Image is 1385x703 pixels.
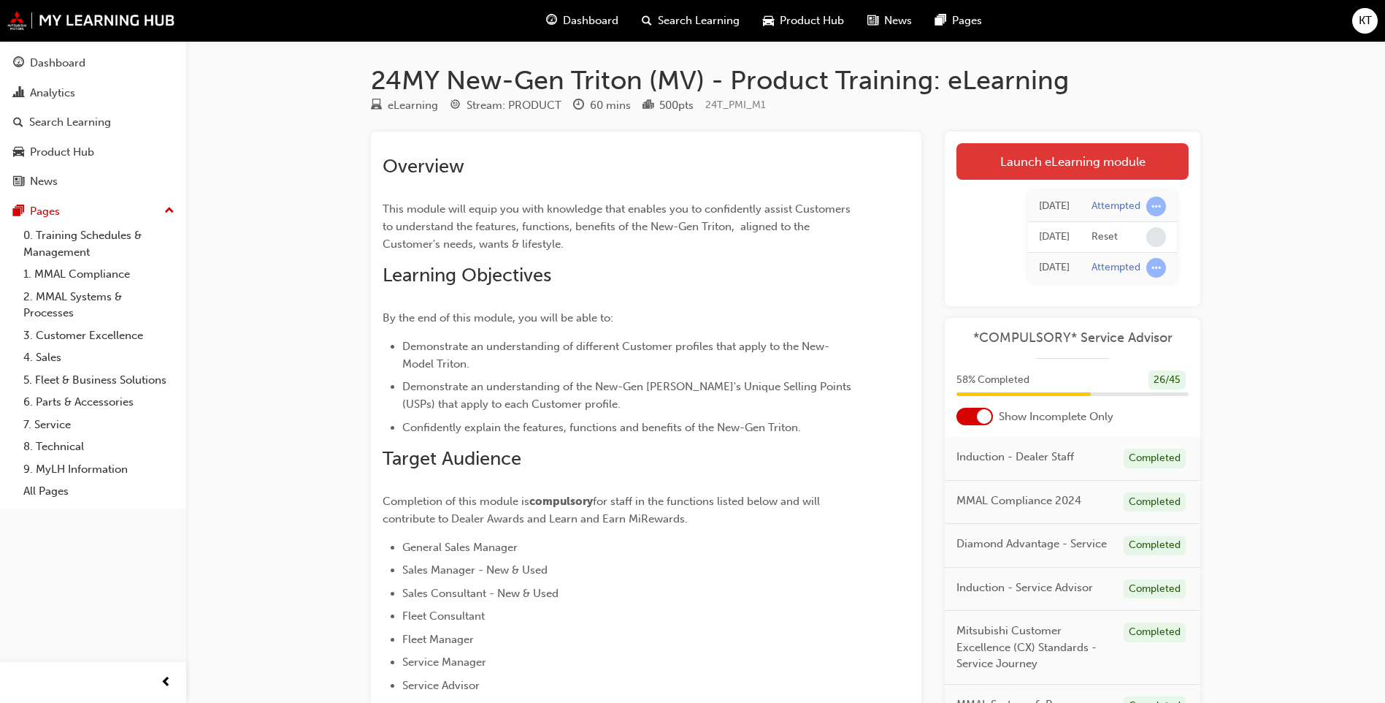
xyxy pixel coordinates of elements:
a: 8. Technical [18,436,180,458]
a: Dashboard [6,50,180,77]
a: pages-iconPages [924,6,994,36]
span: Induction - Service Advisor [956,579,1093,596]
span: 58 % Completed [956,372,1029,389]
a: 1. MMAL Compliance [18,263,180,286]
div: Tue Sep 23 2025 16:12:23 GMT+0800 (Australian Western Standard Time) [1039,229,1070,246]
span: Sales Consultant - New & Used [402,587,559,600]
span: Product Hub [780,12,844,29]
div: 26 / 45 [1148,370,1186,390]
span: podium-icon [642,99,653,113]
span: target-icon [450,99,461,113]
span: Learning resource code [705,99,766,111]
span: learningRecordVerb_ATTEMPT-icon [1146,258,1166,278]
div: Completed [1124,449,1186,468]
span: pages-icon [13,205,24,218]
span: search-icon [642,12,652,30]
div: 60 mins [590,97,631,114]
div: Stream: PRODUCT [467,97,561,114]
span: Service Advisor [402,679,480,692]
span: learningResourceType_ELEARNING-icon [371,99,382,113]
a: 6. Parts & Accessories [18,391,180,414]
a: *COMPULSORY* Service Advisor [956,330,1189,346]
div: Points [642,96,694,115]
span: search-icon [13,116,23,129]
span: learningRecordVerb_ATTEMPT-icon [1146,197,1166,216]
a: All Pages [18,480,180,503]
span: Learning Objectives [383,264,551,286]
div: Completed [1124,623,1186,642]
div: eLearning [388,97,438,114]
div: Tue Sep 23 2025 16:12:24 GMT+0800 (Australian Western Standard Time) [1039,198,1070,215]
span: car-icon [763,12,774,30]
span: Pages [952,12,982,29]
button: Pages [6,198,180,225]
span: Diamond Advantage - Service [956,536,1107,552]
span: By the end of this module, you will be able to: [383,311,613,324]
div: Completed [1124,493,1186,512]
button: DashboardAnalyticsSearch LearningProduct HubNews [6,47,180,198]
div: Completed [1124,579,1186,599]
span: Mitsubishi Customer Excellence (CX) Standards - Service Journey [956,623,1112,672]
span: Fleet Consultant [402,609,485,623]
a: news-iconNews [856,6,924,36]
span: learningRecordVerb_NONE-icon [1146,227,1166,247]
a: 0. Training Schedules & Management [18,224,180,263]
span: news-icon [13,175,24,189]
div: Duration [573,96,631,115]
span: pages-icon [935,12,946,30]
div: Search Learning [29,114,111,131]
span: Demonstrate an understanding of different Customer profiles that apply to the New-Model Triton. [402,340,829,370]
span: Fleet Manager [402,633,474,646]
span: compulsory [529,495,593,508]
div: 500 pts [659,97,694,114]
div: Product Hub [30,144,94,161]
a: Launch eLearning module [956,143,1189,180]
span: Search Learning [658,12,740,29]
a: Analytics [6,80,180,107]
button: KT [1352,8,1378,34]
span: Sales Manager - New & Used [402,563,548,577]
span: KT [1359,12,1372,29]
span: prev-icon [161,674,172,692]
a: 2. MMAL Systems & Processes [18,286,180,324]
a: News [6,168,180,195]
div: Tue Sep 23 2025 11:48:25 GMT+0800 (Australian Western Standard Time) [1039,259,1070,276]
span: Service Manager [402,655,486,669]
a: car-iconProduct Hub [751,6,856,36]
img: mmal [7,11,175,30]
span: guage-icon [546,12,557,30]
a: 4. Sales [18,346,180,369]
span: Induction - Dealer Staff [956,449,1074,465]
div: Type [371,96,438,115]
span: up-icon [164,202,174,221]
span: news-icon [867,12,878,30]
span: chart-icon [13,87,24,100]
h1: 24MY New-Gen Triton (MV) - Product Training: eLearning [371,64,1200,96]
span: Dashboard [563,12,618,29]
div: Attempted [1091,199,1140,213]
span: News [884,12,912,29]
a: 7. Service [18,414,180,436]
a: Product Hub [6,139,180,166]
div: Reset [1091,230,1118,244]
a: 5. Fleet & Business Solutions [18,369,180,392]
a: search-iconSearch Learning [630,6,751,36]
span: Demonstrate an understanding of the New-Gen [PERSON_NAME]'s Unique Selling Points (USPs) that app... [402,380,854,411]
div: Attempted [1091,261,1140,275]
span: clock-icon [573,99,584,113]
span: Overview [383,155,464,178]
span: This module will equip you with knowledge that enables you to confidently assist Customers to und... [383,202,853,251]
span: MMAL Compliance 2024 [956,493,1081,509]
div: News [30,173,58,190]
span: Confidently explain the features, functions and benefits of the New-Gen Triton. [402,421,801,434]
a: Search Learning [6,109,180,136]
span: guage-icon [13,57,24,70]
div: Completed [1124,536,1186,555]
a: 3. Customer Excellence [18,324,180,347]
span: Completion of this module is [383,495,529,508]
span: for staff in the functions listed below and will contribute to Dealer Awards and Learn and Earn M... [383,495,823,525]
span: Target Audience [383,447,521,470]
